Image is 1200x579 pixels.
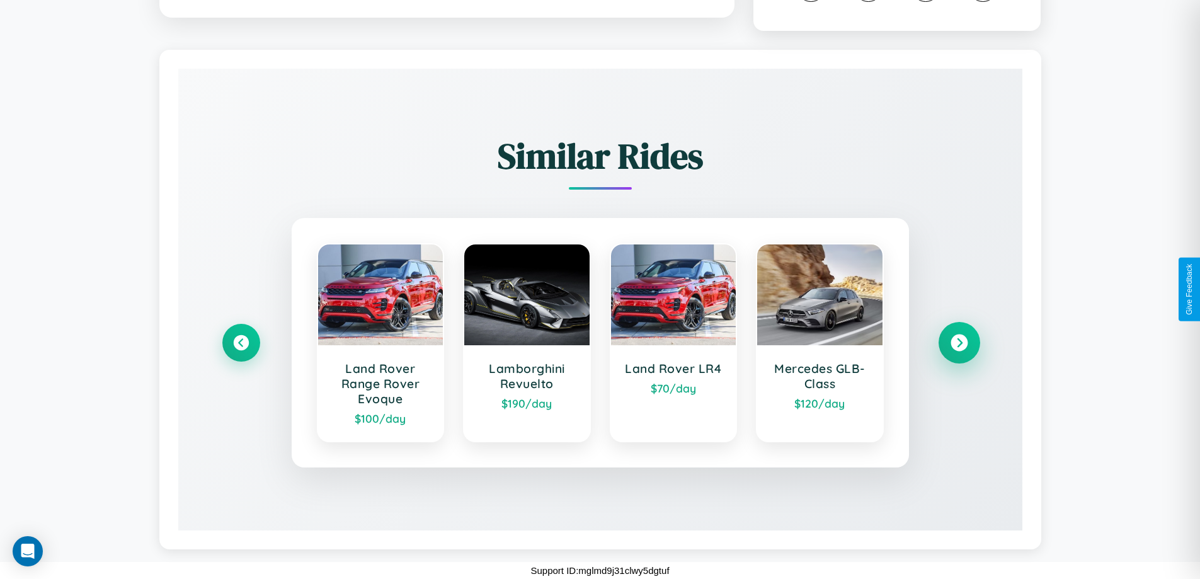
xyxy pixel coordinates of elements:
a: Land Rover LR4$70/day [610,243,738,442]
div: $ 70 /day [624,381,724,395]
h3: Lamborghini Revuelto [477,361,577,391]
div: Give Feedback [1185,264,1194,315]
a: Mercedes GLB-Class$120/day [756,243,884,442]
a: Land Rover Range Rover Evoque$100/day [317,243,445,442]
h3: Land Rover Range Rover Evoque [331,361,431,406]
div: $ 100 /day [331,411,431,425]
div: Open Intercom Messenger [13,536,43,566]
h3: Land Rover LR4 [624,361,724,376]
div: $ 120 /day [770,396,870,410]
h3: Mercedes GLB-Class [770,361,870,391]
a: Lamborghini Revuelto$190/day [463,243,591,442]
div: $ 190 /day [477,396,577,410]
h2: Similar Rides [222,132,978,180]
p: Support ID: mglmd9j31clwy5dgtuf [530,562,669,579]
